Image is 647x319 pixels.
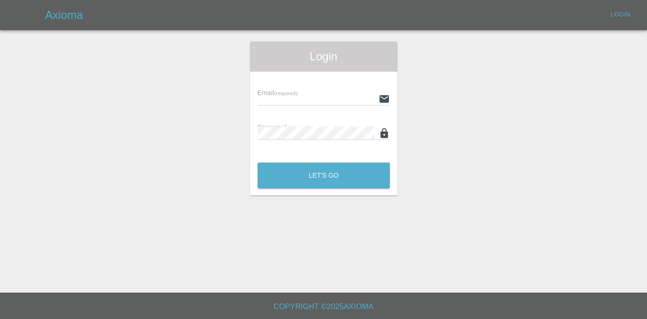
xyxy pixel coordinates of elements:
[258,163,390,188] button: Let's Go
[274,90,298,96] small: (required)
[606,8,636,22] a: Login
[8,300,639,313] h6: Copyright © 2025 Axioma
[258,123,310,131] span: Password
[258,49,390,64] span: Login
[258,89,298,97] span: Email
[287,125,310,131] small: (required)
[45,8,83,23] h5: Axioma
